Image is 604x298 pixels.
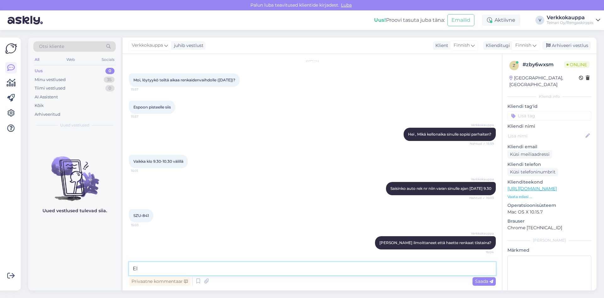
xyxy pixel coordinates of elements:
span: Finnish [454,42,470,49]
span: Otsi kliente [39,43,64,50]
input: Lisa tag [507,111,591,120]
div: Uus [35,68,43,74]
span: Hei , Mikä kellonaika sinulle sopisi parhaiten? [408,132,491,137]
span: 15:57 [131,114,154,119]
div: [PERSON_NAME] [507,237,591,243]
textarea: Elik [129,262,496,275]
span: SZU-841 [133,213,149,218]
span: Finnish [515,42,531,49]
div: V [535,16,544,25]
div: Minu vestlused [35,77,66,83]
div: Arhiveeritud [35,111,60,118]
img: Askly Logo [5,43,17,55]
div: # zby6wxsm [523,61,564,68]
div: juhib vestlust [171,42,204,49]
div: Klienditugi [483,42,510,49]
span: Uued vestlused [60,122,89,128]
b: Uus! [374,17,386,23]
p: Kliendi nimi [507,123,591,130]
span: z [513,63,515,68]
div: Küsi meiliaadressi [507,150,552,159]
span: Nähtud ✓ 16:03 [469,196,494,200]
button: Emailid [447,14,474,26]
div: [GEOGRAPHIC_DATA], [GEOGRAPHIC_DATA] [509,75,579,88]
div: Verkkokauppa [547,15,593,20]
p: Märkmed [507,247,591,254]
p: Uued vestlused tulevad siia. [42,207,107,214]
p: Chrome [TECHNICAL_ID] [507,225,591,231]
p: Operatsioonisüsteem [507,202,591,209]
span: Saada [475,278,493,284]
div: Aktiivne [482,15,520,26]
div: Teinari Oy/Rengaskirppis [547,20,593,25]
span: Moi, löytyykö teiltä aikaa renkaidenvaihdolle ([DATE])? [133,78,235,82]
div: Socials [100,56,116,64]
span: 16:04 [470,250,494,254]
p: Kliendi email [507,143,591,150]
div: 0 [105,85,115,91]
span: Verkkokauppa [470,177,494,182]
span: Luba [339,2,354,8]
p: Kliendi tag'id [507,103,591,110]
span: Online [564,61,590,68]
p: Kliendi telefon [507,161,591,168]
div: All [33,56,41,64]
div: Tiimi vestlused [35,85,65,91]
div: Küsi telefoninumbrit [507,168,558,176]
p: Vaata edasi ... [507,194,591,200]
div: Klient [433,42,448,49]
span: Verkkokauppa [470,123,494,127]
img: No chats [28,145,121,202]
span: Nähtud ✓ 15:59 [470,141,494,146]
span: Verkkokauppa [470,231,494,236]
div: Arhiveeri vestlus [542,41,591,50]
div: Proovi tasuta juba täna: [374,16,445,24]
div: 0 [105,68,115,74]
span: Vaikka klo 9.30-10.30 välillä [133,159,183,164]
input: Lisa nimi [508,132,584,139]
span: Saisinko auto rek nr niin varan sinulle ajan [DATE] 9.30 [390,186,491,191]
div: Kliendi info [507,94,591,99]
div: Web [65,56,76,64]
div: Privaatne kommentaar [129,277,190,286]
div: AI Assistent [35,94,58,100]
p: Mac OS X 10.15.7 [507,209,591,215]
a: VerkkokauppaTeinari Oy/Rengaskirppis [547,15,600,25]
a: [URL][DOMAIN_NAME] [507,186,557,191]
span: 15:57 [131,87,154,92]
span: 16:03 [131,223,154,227]
p: Brauser [507,218,591,225]
span: 16:01 [131,168,154,173]
div: 35 [104,77,115,83]
span: Espoon pisteelle siis [133,105,171,109]
span: [PERSON_NAME] ilmoittaneet että haette renkaat tiistaina? [379,240,491,245]
span: Verkkokauppa [132,42,163,49]
div: Kõik [35,102,44,109]
p: Klienditeekond [507,179,591,185]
